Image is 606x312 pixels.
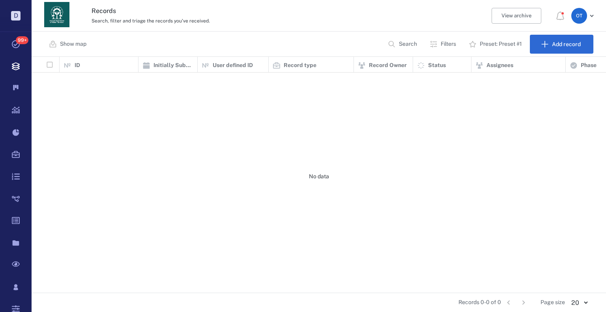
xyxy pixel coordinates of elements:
[11,11,21,21] p: D
[369,62,407,69] p: Record Owner
[492,8,541,24] button: View archive
[501,296,531,309] nav: pagination navigation
[441,40,456,48] p: Filters
[92,6,400,16] h3: Records
[284,62,316,69] p: Record type
[16,36,28,44] span: 99+
[44,2,69,27] img: Georgia Department of Human Services logo
[530,35,593,54] button: Add record
[44,35,93,54] button: Show map
[425,35,462,54] button: Filters
[213,62,253,69] p: User defined ID
[153,62,193,69] p: Initially Submitted Date
[541,299,565,306] span: Page size
[480,40,522,48] p: Preset: Preset #1
[464,35,528,54] button: Preset: Preset #1
[428,62,446,69] p: Status
[571,8,587,24] div: O T
[383,35,423,54] button: Search
[92,18,210,24] span: Search, filter and triage the records you've received.
[75,62,80,69] p: ID
[581,62,597,69] p: Phase
[60,40,86,48] p: Show map
[571,8,597,24] button: OT
[458,299,501,306] span: Records 0-0 of 0
[565,298,593,307] div: 20
[44,2,69,30] a: Go home
[399,40,417,48] p: Search
[486,62,513,69] p: Assignees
